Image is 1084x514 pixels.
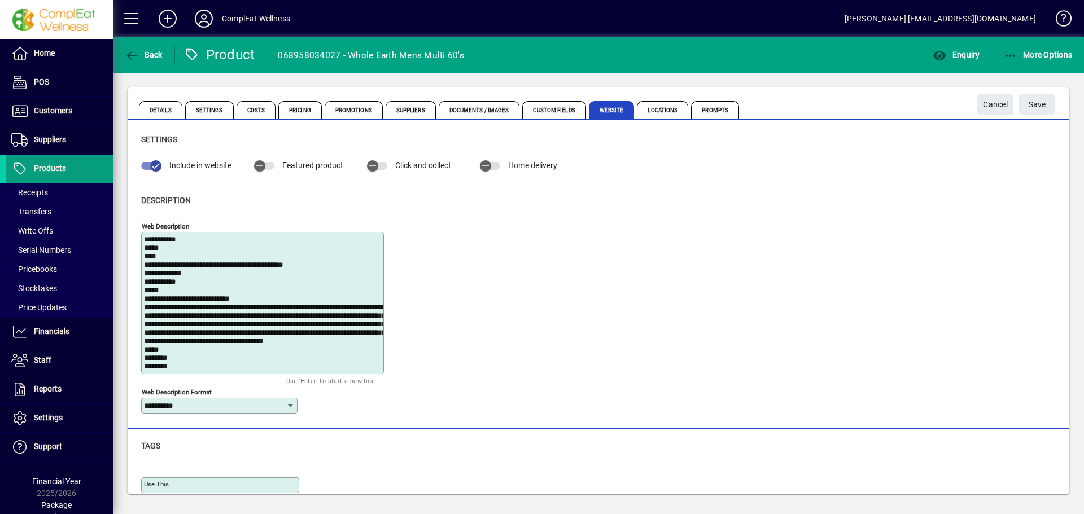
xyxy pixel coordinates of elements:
[930,45,982,65] button: Enquiry
[122,45,165,65] button: Back
[113,45,175,65] app-page-header-button: Back
[6,346,113,375] a: Staff
[691,101,739,119] span: Prompts
[34,49,55,58] span: Home
[32,477,81,486] span: Financial Year
[237,101,276,119] span: Costs
[983,95,1008,114] span: Cancel
[144,480,169,488] mat-label: Use This
[278,101,322,119] span: Pricing
[11,226,53,235] span: Write Offs
[141,135,177,144] span: Settings
[325,101,383,119] span: Promotions
[6,39,113,68] a: Home
[34,384,62,393] span: Reports
[41,500,72,509] span: Package
[185,101,234,119] span: Settings
[6,298,113,317] a: Price Updates
[142,388,212,396] mat-label: Web Description Format
[34,355,51,364] span: Staff
[6,68,113,96] a: POS
[522,101,585,119] span: Custom Fields
[141,441,160,450] span: Tags
[6,318,113,346] a: Financials
[6,183,113,202] a: Receipts
[395,161,451,170] span: Click and collect
[11,303,67,312] span: Price Updates
[933,50,980,59] span: Enquiry
[222,10,290,28] div: ComplEat Wellness
[6,240,113,260] a: Serial Numbers
[150,8,186,29] button: Add
[6,433,113,461] a: Support
[439,101,520,119] span: Documents / Images
[6,404,113,432] a: Settings
[282,161,343,170] span: Featured product
[6,260,113,279] a: Pricebooks
[11,188,48,197] span: Receipts
[589,101,635,119] span: Website
[125,50,163,59] span: Back
[183,46,255,64] div: Product
[34,327,69,336] span: Financials
[1029,100,1033,109] span: S
[1029,95,1046,114] span: ave
[34,164,66,173] span: Products
[186,8,222,29] button: Profile
[11,284,57,293] span: Stocktakes
[6,279,113,298] a: Stocktakes
[169,161,231,170] span: Include in website
[6,126,113,154] a: Suppliers
[508,161,557,170] span: Home delivery
[34,413,63,422] span: Settings
[139,101,182,119] span: Details
[1001,45,1076,65] button: More Options
[1019,94,1055,115] button: Save
[845,10,1036,28] div: [PERSON_NAME] [EMAIL_ADDRESS][DOMAIN_NAME]
[6,375,113,403] a: Reports
[34,442,62,451] span: Support
[1004,50,1073,59] span: More Options
[6,202,113,221] a: Transfers
[6,97,113,125] a: Customers
[11,207,51,216] span: Transfers
[11,245,71,254] span: Serial Numbers
[34,77,49,86] span: POS
[977,94,1013,115] button: Cancel
[11,265,57,274] span: Pricebooks
[637,101,688,119] span: Locations
[6,221,113,240] a: Write Offs
[34,135,66,144] span: Suppliers
[142,222,189,230] mat-label: Web Description
[278,46,464,64] div: 068958034027 - Whole Earth Mens Multi 60's
[34,106,72,115] span: Customers
[1047,2,1070,39] a: Knowledge Base
[386,101,436,119] span: Suppliers
[141,196,191,205] span: Description
[286,374,375,387] mat-hint: Use 'Enter' to start a new line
